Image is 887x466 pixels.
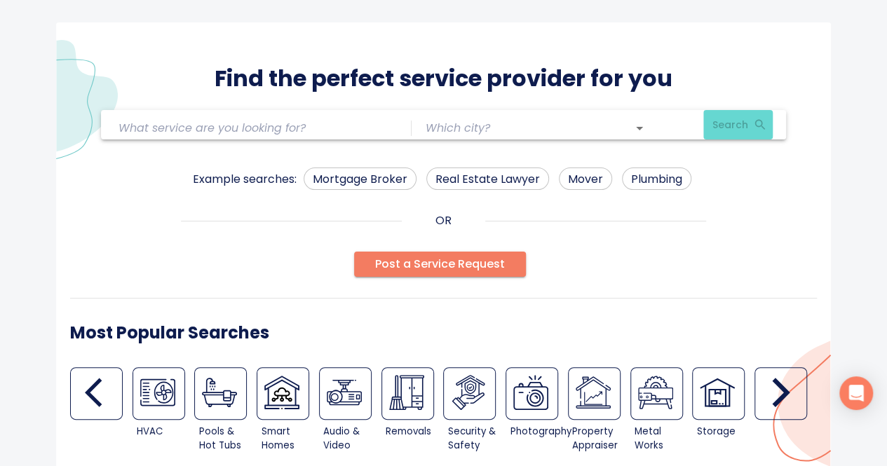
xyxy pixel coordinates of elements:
a: Property Appraiser [568,367,621,420]
h6: Most Popular Searches [70,320,269,346]
div: Heating, Ventilation, and Air Conditioning [133,367,195,457]
img: Property Appraiser [576,375,611,410]
input: What service are you looking for? [119,117,375,139]
a: Heating, Ventilation, and Air Conditioning [133,367,185,420]
img: Removals and Property Management [389,375,424,410]
p: Example searches: [193,171,297,190]
div: Pools & Hot Tubs [199,425,252,453]
a: Metal Works [630,367,683,420]
div: Property Appraiser [568,367,630,457]
img: Security, Locks, and Fire Safety [451,375,486,410]
div: Audio and Video [319,367,381,457]
div: Security & Safety [448,425,501,453]
div: Property Appraiser [572,425,625,453]
img: Heating, Ventilation, and Air Conditioning [140,375,175,410]
div: Photography [510,425,564,439]
div: Metal Works [635,425,688,453]
img: Energy Efficient and Smart Homes [264,375,299,410]
a: Mortgage Broker [304,167,417,190]
div: Storage [697,425,750,439]
img: Storage [700,375,735,410]
div: Removals [386,425,439,439]
a: Photography [506,367,558,420]
a: Real Estate Lawyer [426,167,549,190]
button: Open [630,118,649,138]
h4: Find the perfect service provider for you [215,64,672,92]
div: HVAC [137,425,190,439]
div: Security, Locks, and Fire Safety [443,367,506,457]
img: Photography [513,375,548,410]
img: Metal Works [638,375,673,410]
div: Metal Works [630,367,693,457]
span: Mortgage Broker [304,170,416,188]
a: Mover [559,167,612,190]
div: Smart Homes [262,425,315,453]
span: Post a Service Request [375,254,505,274]
a: Plumbing [622,167,691,190]
span: Real Estate Lawyer [427,170,548,188]
img: Audio and Video [327,375,362,410]
div: Photography [506,367,568,457]
img: Swimming Pools and Hot Tubs [202,375,237,410]
div: Swimming Pools and Hot Tubs [194,367,257,457]
div: Audio & Video [323,425,377,453]
button: Post a Service Request [354,252,526,277]
span: Mover [560,170,611,188]
span: Plumbing [623,170,691,188]
div: Removals and Property Management [381,367,444,457]
a: Audio and Video [319,367,372,420]
a: Storage [692,367,745,420]
a: Swimming Pools and Hot Tubs [194,367,247,420]
div: Storage [692,367,754,457]
a: Security, Locks, and Fire Safety [443,367,496,420]
a: Removals and Property Management [381,367,434,420]
input: Which city? [426,117,609,139]
div: Energy Efficient and Smart Homes [257,367,319,457]
p: OR [435,212,452,229]
div: Open Intercom Messenger [839,376,873,410]
a: Energy Efficient and Smart Homes [257,367,309,420]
